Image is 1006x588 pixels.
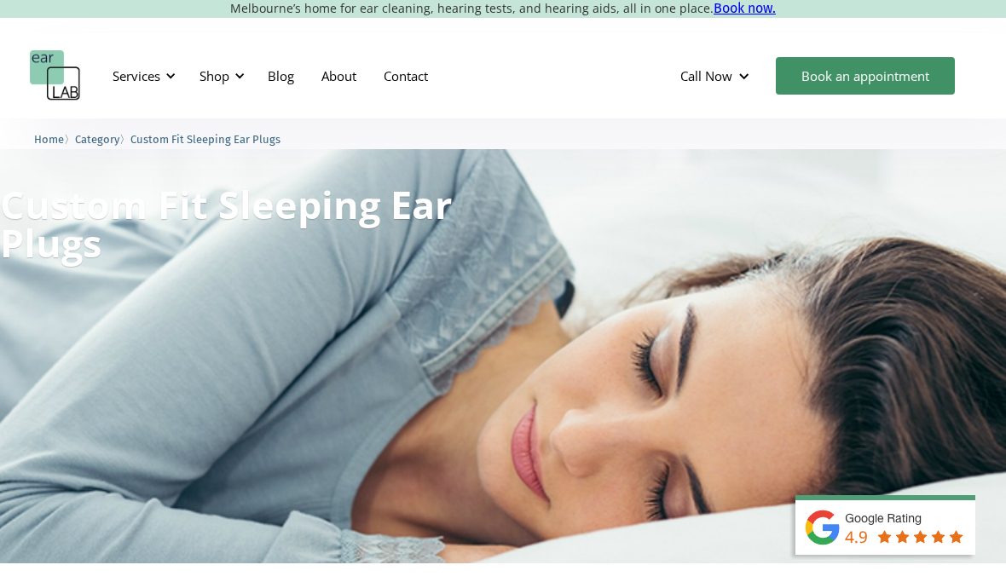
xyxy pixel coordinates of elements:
[680,67,732,84] div: Call Now
[370,51,442,101] a: Contact
[34,130,75,148] li: 〉
[75,130,130,148] li: 〉
[130,130,280,147] a: Custom Fit Sleeping Ear Plugs
[199,67,229,84] div: Shop
[75,133,119,146] span: Category
[30,50,81,101] a: home
[34,133,64,146] span: Home
[75,130,119,147] a: Category
[254,51,308,101] a: Blog
[776,57,955,95] a: Book an appointment
[130,133,280,146] span: Custom Fit Sleeping Ear Plugs
[189,50,250,101] div: Shop
[102,50,181,101] div: Services
[667,50,767,101] div: Call Now
[308,51,370,101] a: About
[34,130,64,147] a: Home
[113,67,160,84] div: Services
